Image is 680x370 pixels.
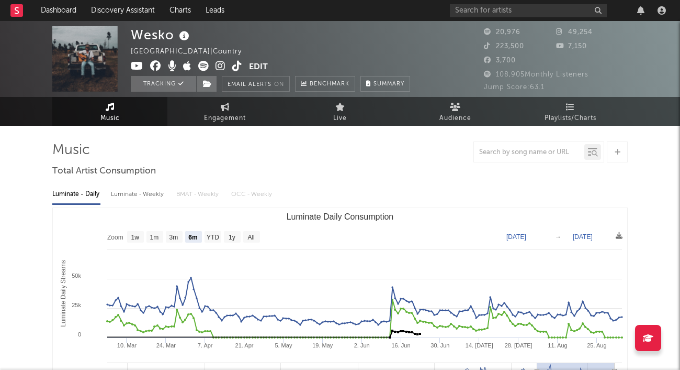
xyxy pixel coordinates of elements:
span: 20,976 [484,29,520,36]
text: 1y [229,234,235,241]
text: 19. May [312,342,333,349]
span: Playlists/Charts [545,112,596,125]
text: 0 [78,331,81,338]
span: Benchmark [310,78,349,91]
text: 6m [188,234,197,241]
text: 25. Aug [587,342,606,349]
text: 5. May [275,342,292,349]
text: All [247,234,254,241]
text: 10. Mar [117,342,137,349]
text: 50k [72,273,81,279]
button: Edit [249,61,268,74]
button: Tracking [131,76,196,92]
text: 25k [72,302,81,308]
text: 30. Jun [430,342,449,349]
text: YTD [207,234,219,241]
text: [DATE] [506,233,526,241]
div: [GEOGRAPHIC_DATA] | Country [131,46,254,58]
span: Audience [439,112,471,125]
text: 1m [150,234,159,241]
span: Live [333,112,347,125]
text: Luminate Daily Consumption [287,212,394,221]
a: Music [52,97,167,126]
button: Summary [360,76,410,92]
a: Engagement [167,97,282,126]
text: 3m [169,234,178,241]
text: Luminate Daily Streams [60,260,67,327]
text: 16. Jun [391,342,410,349]
span: 223,500 [484,43,524,50]
span: 49,254 [556,29,593,36]
text: [DATE] [573,233,593,241]
a: Playlists/Charts [513,97,628,126]
text: 2. Jun [354,342,370,349]
text: 1w [131,234,140,241]
span: 7,150 [556,43,587,50]
a: Audience [398,97,513,126]
a: Live [282,97,398,126]
span: 108,905 Monthly Listeners [484,71,588,78]
span: Music [100,112,120,125]
em: On [274,82,284,88]
text: 7. Apr [198,342,213,349]
text: 24. Mar [156,342,176,349]
input: Search by song name or URL [474,148,584,157]
text: 14. [DATE] [466,342,493,349]
text: 11. Aug [548,342,567,349]
div: Luminate - Daily [52,186,100,203]
span: Jump Score: 63.1 [484,84,545,91]
span: Total Artist Consumption [52,165,156,178]
div: Luminate - Weekly [111,186,166,203]
text: Zoom [107,234,123,241]
a: Benchmark [295,76,355,92]
input: Search for artists [450,4,607,17]
div: Wesko [131,26,192,43]
text: 21. Apr [235,342,254,349]
span: Summary [373,81,404,87]
button: Email AlertsOn [222,76,290,92]
span: 3,700 [484,57,516,64]
text: → [555,233,561,241]
span: Engagement [204,112,246,125]
text: 28. [DATE] [505,342,532,349]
